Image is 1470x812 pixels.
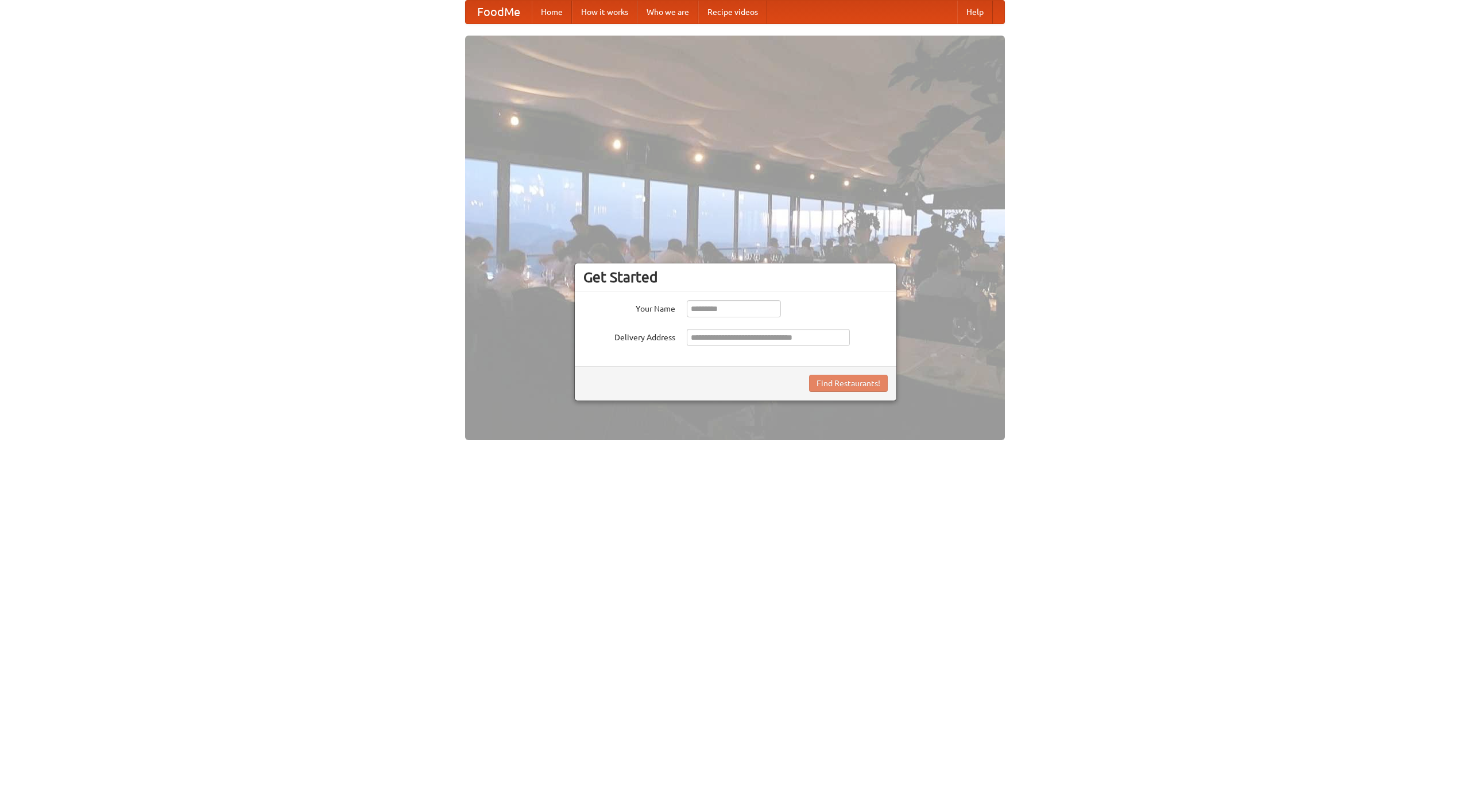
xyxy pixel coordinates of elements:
label: Delivery Address [583,329,675,343]
a: Home [532,1,572,24]
label: Your Name [583,300,675,314]
h3: Get Started [583,269,888,286]
a: How it works [572,1,637,24]
a: Recipe videos [698,1,767,24]
button: Find Restaurants! [809,375,888,392]
a: FoodMe [466,1,532,24]
a: Who we are [637,1,698,24]
a: Help [957,1,993,24]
